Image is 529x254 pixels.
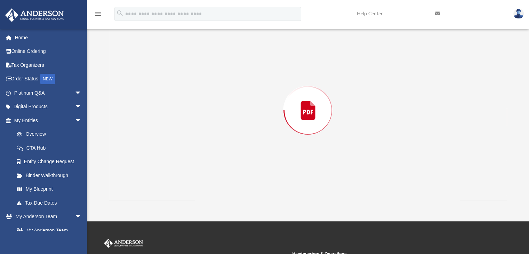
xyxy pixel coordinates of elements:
img: Anderson Advisors Platinum Portal [3,8,66,22]
a: Platinum Q&Aarrow_drop_down [5,86,92,100]
span: arrow_drop_down [75,113,89,128]
a: My Entitiesarrow_drop_down [5,113,92,127]
i: menu [94,10,102,18]
span: arrow_drop_down [75,210,89,224]
a: Entity Change Request [10,155,92,169]
a: menu [94,13,102,18]
a: Online Ordering [5,45,92,58]
a: My Anderson Teamarrow_drop_down [5,210,89,224]
a: Overview [10,127,92,141]
a: My Blueprint [10,182,89,196]
a: Tax Organizers [5,58,92,72]
a: Tax Due Dates [10,196,92,210]
span: arrow_drop_down [75,100,89,114]
a: Order StatusNEW [5,72,92,86]
a: CTA Hub [10,141,92,155]
a: Binder Walkthrough [10,168,92,182]
a: My Anderson Team [10,223,85,237]
i: search [116,9,124,17]
img: Anderson Advisors Platinum Portal [103,239,144,248]
span: arrow_drop_down [75,86,89,100]
img: User Pic [513,9,524,19]
a: Home [5,31,92,45]
div: Preview [109,2,507,200]
a: Digital Productsarrow_drop_down [5,100,92,114]
div: NEW [40,74,55,84]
